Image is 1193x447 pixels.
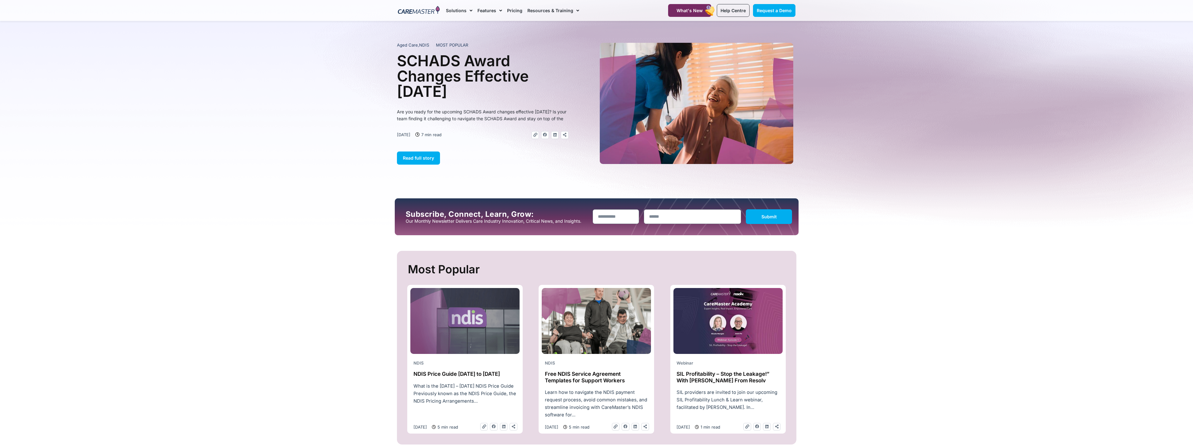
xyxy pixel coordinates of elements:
[545,360,555,365] span: NDIS
[413,382,516,405] p: What is the [DATE] – [DATE] NDIS Price Guide Previously known as the NDIS Price Guide, the NDIS P...
[567,424,589,430] span: 5 min read
[403,155,434,161] span: Read full story
[717,4,750,17] a: Help Centre
[397,132,410,137] time: [DATE]
[419,42,429,47] span: NDIS
[668,4,711,17] a: What's New
[436,42,468,48] span: MOST POPULAR
[413,360,424,365] span: NDIS
[746,209,792,224] button: Submit
[542,288,651,354] img: NDIS Provider challenges 1
[677,389,780,411] p: SIL providers are invited to join our upcoming SIL Profitability Lunch & Learn webinar, facilitat...
[436,424,458,430] span: 5 min read
[699,424,720,430] span: 1 min read
[413,425,427,430] time: [DATE]
[677,360,693,365] span: Webinar
[757,8,792,13] span: Request a Demo
[406,219,588,224] p: Our Monthly Newsletter Delivers Care Industry Innovation, Critical News, and Insights.
[397,151,440,165] a: Read full story
[545,425,558,430] time: [DATE]
[413,371,516,377] h2: NDIS Price Guide [DATE] to [DATE]
[677,8,703,13] span: What's New
[753,4,795,17] a: Request a Demo
[600,43,793,164] img: A heartwarming moment where a support worker in a blue uniform, with a stethoscope draped over he...
[677,425,690,430] time: [DATE]
[673,288,783,354] img: youtube
[397,53,569,99] h1: SCHADS Award Changes Effective [DATE]
[420,131,442,138] span: 7 min read
[721,8,746,13] span: Help Centre
[397,42,429,47] span: ,
[408,260,787,279] h2: Most Popular
[397,108,569,122] p: Are you ready for the upcoming SCHADS Award changes effective [DATE]? Is your team finding it cha...
[397,42,418,47] span: Aged Care
[677,371,780,384] h2: SIL Profitability – Stop the Leakage!” With [PERSON_NAME] From Resolv
[542,389,651,419] div: Learn how to navigate the NDIS payment request process, avoid common mistakes, and streamline inv...
[398,6,440,15] img: CareMaster Logo
[406,210,588,219] h2: Subscribe, Connect, Learn, Grow:
[545,371,648,384] h2: Free NDIS Service Agreement Templates for Support Workers
[410,288,520,354] img: ndis-price-guide
[761,214,777,219] span: Submit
